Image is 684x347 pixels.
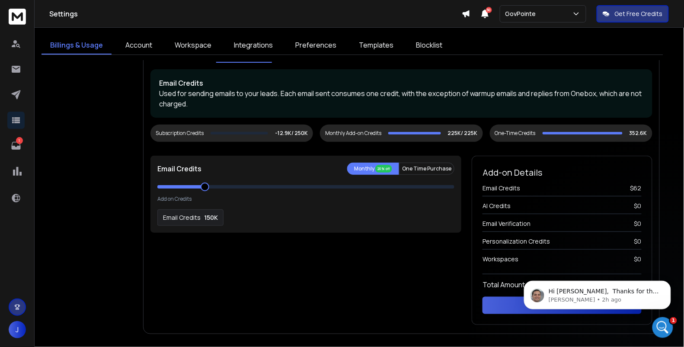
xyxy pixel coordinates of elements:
span: Email Verification [483,219,531,228]
p: Used for sending emails to your leads. Each email sent consumes one credit, with the exception of... [159,88,644,109]
p: 225K/ 225K [448,130,478,137]
div: One-Time Credits [495,130,536,137]
span: $ 0 [634,219,642,228]
p: Email Credits [157,164,201,174]
span: $ 0 [634,202,642,210]
h2: Add-on Details [483,167,642,179]
iframe: Intercom live chat [652,317,673,338]
p: 1 [16,137,23,144]
p: Get Free Credits [615,10,663,18]
div: 20% off [375,165,392,173]
a: Preferences [287,36,345,55]
div: Monthly Add-on Credits [325,130,381,137]
a: Templates [350,36,402,55]
span: 1 [670,317,677,324]
iframe: Intercom notifications message [511,263,684,324]
p: Email Credits [159,78,644,88]
span: Total Amount [483,280,525,290]
button: J [9,321,26,338]
button: One Time Purchase [399,163,454,175]
button: Monthly 20% off [347,163,399,175]
p: GovPointe [505,10,540,18]
button: Get Free Credits [597,5,669,22]
span: Workspaces [483,255,518,263]
a: Workspace [166,36,220,55]
button: Purchase Add-ons [483,297,642,314]
span: Email Credits [483,184,520,193]
span: AI Credits [483,202,511,210]
p: 150K [204,213,218,222]
span: $ 0 [634,237,642,246]
p: Email Credits [163,213,201,222]
a: Blocklist [407,36,451,55]
p: 352.6K [630,130,647,137]
a: 1 [7,137,25,154]
span: $ 0 [634,255,642,263]
p: Add on Credits [157,196,192,202]
span: $ 62 [630,184,642,193]
div: Subscription Credits [156,130,204,137]
a: Account [117,36,161,55]
span: 50 [486,7,492,13]
a: Billings & Usage [42,36,112,55]
span: Personalization Credits [483,237,550,246]
h1: Settings [49,9,462,19]
p: -12.9K/ 250K [275,130,308,137]
a: Integrations [225,36,281,55]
